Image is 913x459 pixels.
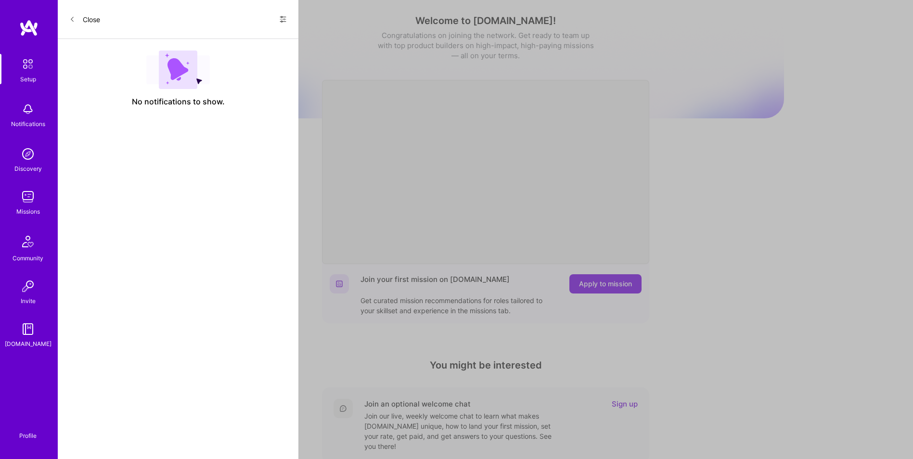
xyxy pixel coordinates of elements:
img: discovery [18,144,38,164]
img: teamwork [18,187,38,206]
img: guide book [18,319,38,339]
img: logo [19,19,39,37]
div: Missions [16,206,40,217]
div: Profile [19,431,37,440]
div: Discovery [14,164,42,174]
img: Invite [18,277,38,296]
div: Invite [21,296,36,306]
img: Community [16,230,39,253]
span: No notifications to show. [132,97,225,107]
img: empty [146,51,210,89]
button: Close [69,12,100,27]
div: Notifications [11,119,45,129]
div: [DOMAIN_NAME] [5,339,51,349]
img: bell [18,100,38,119]
div: Community [13,253,43,263]
div: Setup [20,74,36,84]
img: setup [18,54,38,74]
